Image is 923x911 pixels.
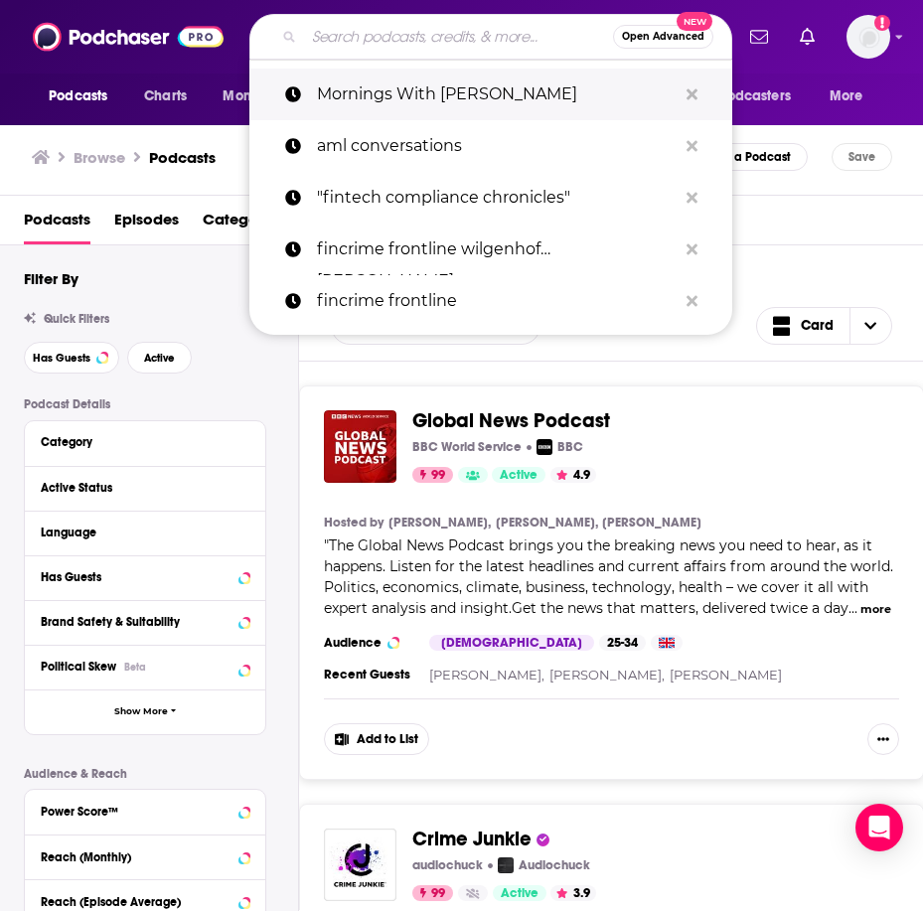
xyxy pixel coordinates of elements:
[549,667,665,683] a: [PERSON_NAME],
[24,767,266,781] p: Audience & Reach
[832,143,892,171] button: Save
[33,353,90,364] span: Has Guests
[223,82,293,110] span: Monitoring
[41,850,232,864] div: Reach (Monthly)
[431,466,445,486] span: 99
[249,120,732,172] a: aml conversations
[74,148,125,167] h3: Browse
[429,635,594,651] div: [DEMOGRAPHIC_DATA]
[149,148,216,167] a: Podcasts
[429,667,544,683] a: [PERSON_NAME],
[41,564,249,589] button: Has Guests
[249,172,732,224] a: "fintech compliance chronicles"
[599,635,646,651] div: 25-34
[124,661,146,674] div: Beta
[324,536,893,617] span: The Global News Podcast brings you the breaking news you need to hear, as it happens. Listen for ...
[41,615,232,629] div: Brand Safety & Suitability
[846,15,890,59] button: Show profile menu
[550,885,596,901] button: 3.9
[324,410,396,483] img: Global News Podcast
[492,467,545,483] a: Active
[114,706,168,717] span: Show More
[44,312,109,326] span: Quick Filters
[41,475,249,500] button: Active Status
[41,435,236,449] div: Category
[622,32,704,42] span: Open Advanced
[33,18,224,56] a: Podchaser - Follow, Share and Rate Podcasts
[25,689,265,734] button: Show More
[41,895,232,909] div: Reach (Episode Average)
[431,884,445,904] span: 99
[41,481,236,495] div: Active Status
[496,515,598,531] a: [PERSON_NAME],
[41,798,249,823] button: Power Score™
[493,885,546,901] a: Active
[412,829,532,850] a: Crime Junkie
[412,439,522,455] p: BBC World Service
[41,429,249,454] button: Category
[500,466,538,486] span: Active
[41,609,249,634] a: Brand Safety & Suitability
[613,25,713,49] button: Open AdvancedNew
[412,885,453,901] a: 99
[324,829,396,901] img: Crime Junkie
[317,224,677,275] p: fincrime frontline wilgenhof plante
[412,408,610,433] span: Global News Podcast
[846,15,890,59] img: User Profile
[501,884,538,904] span: Active
[35,77,133,115] button: open menu
[249,224,732,275] a: fincrime frontline wilgenhof [PERSON_NAME]
[830,82,863,110] span: More
[317,120,677,172] p: aml conversations
[801,319,834,333] span: Card
[209,77,319,115] button: open menu
[855,804,903,851] div: Open Intercom Messenger
[792,20,823,54] a: Show notifications dropdown
[498,857,514,873] img: Audiochuck
[317,275,677,327] p: fincrime frontline
[24,204,90,244] a: Podcasts
[41,660,116,674] span: Political Skew
[41,570,232,584] div: Has Guests
[550,467,596,483] button: 4.9
[756,307,893,345] button: Choose View
[304,21,613,53] input: Search podcasts, credits, & more...
[557,439,583,455] p: BBC
[412,410,610,432] a: Global News Podcast
[412,857,483,873] p: audiochuck
[519,857,590,873] p: Audiochuck
[41,843,249,868] button: Reach (Monthly)
[683,77,820,115] button: open menu
[114,204,179,244] a: Episodes
[249,69,732,120] a: Mornings With [PERSON_NAME]
[670,667,782,683] a: [PERSON_NAME]
[673,143,809,171] a: Add a Podcast
[127,342,192,374] button: Active
[602,515,701,531] a: [PERSON_NAME]
[498,857,590,873] a: AudiochuckAudiochuck
[848,599,857,617] span: ...
[677,12,712,31] span: New
[41,654,249,679] button: Political SkewBeta
[874,15,890,31] svg: Add a profile image
[324,635,413,651] h3: Audience
[324,515,384,531] h4: Hosted by
[324,723,429,755] button: Add to List
[412,827,532,851] span: Crime Junkie
[203,204,283,244] a: Categories
[846,15,890,59] span: Logged in as nbaderrubenstein
[317,172,677,224] p: "fintech compliance chronicles"
[317,69,677,120] p: Mornings With Maria
[695,82,791,110] span: For Podcasters
[249,14,732,60] div: Search podcasts, credits, & more...
[324,667,413,683] h3: Recent Guests
[144,82,187,110] span: Charts
[41,526,236,539] div: Language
